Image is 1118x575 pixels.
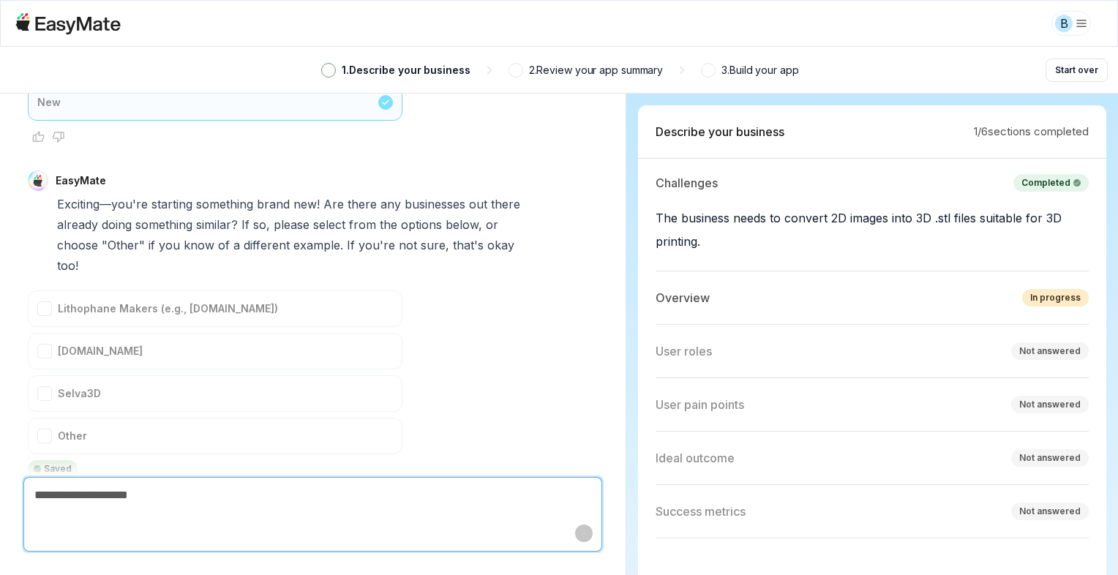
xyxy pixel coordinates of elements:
[656,342,712,360] p: User roles
[349,214,376,235] span: from
[1046,59,1108,82] button: Start over
[241,214,250,235] span: If
[359,235,395,255] span: you're
[323,194,344,214] span: Are
[453,235,484,255] span: that's
[102,235,145,255] span: "Other"
[149,235,155,255] span: if
[486,214,498,235] span: or
[656,206,1089,253] p: The business needs to convert 2D images into 3D .stl files suitable for 3D printing.
[274,214,309,235] span: please
[151,194,192,214] span: starting
[399,235,417,255] span: not
[57,194,148,214] span: Exciting—you're
[401,214,442,235] span: options
[244,235,290,255] span: different
[1019,505,1081,518] div: Not answered
[380,194,401,214] span: any
[28,170,48,191] img: EasyMate Avatar
[656,174,718,192] p: Challenges
[253,214,270,235] span: so,
[405,194,465,214] span: businesses
[656,123,784,140] p: Describe your business
[102,214,132,235] span: doing
[196,194,253,214] span: something
[348,194,377,214] span: there
[974,124,1089,140] p: 1 / 6 sections completed
[656,396,744,413] p: User pain points
[380,214,397,235] span: the
[196,214,238,235] span: similar?
[656,503,746,520] p: Success metrics
[1030,291,1081,304] div: In progress
[57,214,98,235] span: already
[529,62,664,78] p: 2 . Review your app summary
[1019,345,1081,358] div: Not answered
[135,214,192,235] span: something
[218,235,230,255] span: of
[446,214,482,235] span: below,
[656,289,710,307] p: Overview
[1019,398,1081,411] div: Not answered
[57,255,78,276] span: too!
[656,449,735,467] p: Ideal outcome
[184,235,214,255] span: know
[293,235,343,255] span: example.
[347,235,355,255] span: If
[257,194,290,214] span: brand
[469,194,487,214] span: out
[1019,451,1081,465] div: Not answered
[293,194,320,214] span: new!
[721,62,798,78] p: 3 . Build your app
[56,173,106,188] p: EasyMate
[421,235,449,255] span: sure,
[1055,15,1073,32] div: B
[487,235,514,255] span: okay
[159,235,180,255] span: you
[57,235,98,255] span: choose
[233,235,240,255] span: a
[491,194,520,214] span: there
[1021,176,1081,189] div: Completed
[313,214,345,235] span: select
[342,62,470,78] p: 1 . Describe your business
